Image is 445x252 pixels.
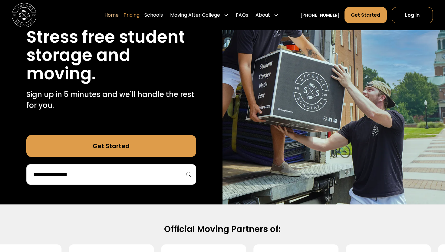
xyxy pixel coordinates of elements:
[253,7,281,24] div: About
[344,7,387,23] a: Get Started
[236,7,248,24] a: FAQs
[170,12,220,19] div: Moving After College
[28,224,417,235] h2: Official Moving Partners of:
[144,7,163,24] a: Schools
[104,7,119,24] a: Home
[168,7,231,24] div: Moving After College
[300,12,340,18] a: [PHONE_NUMBER]
[26,28,196,83] h1: Stress free student storage and moving.
[26,89,196,111] p: Sign up in 5 minutes and we'll handle the rest for you.
[26,135,196,157] a: Get Started
[12,3,36,27] img: Storage Scholars main logo
[124,7,140,24] a: Pricing
[392,7,433,23] a: Log In
[255,12,270,19] div: About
